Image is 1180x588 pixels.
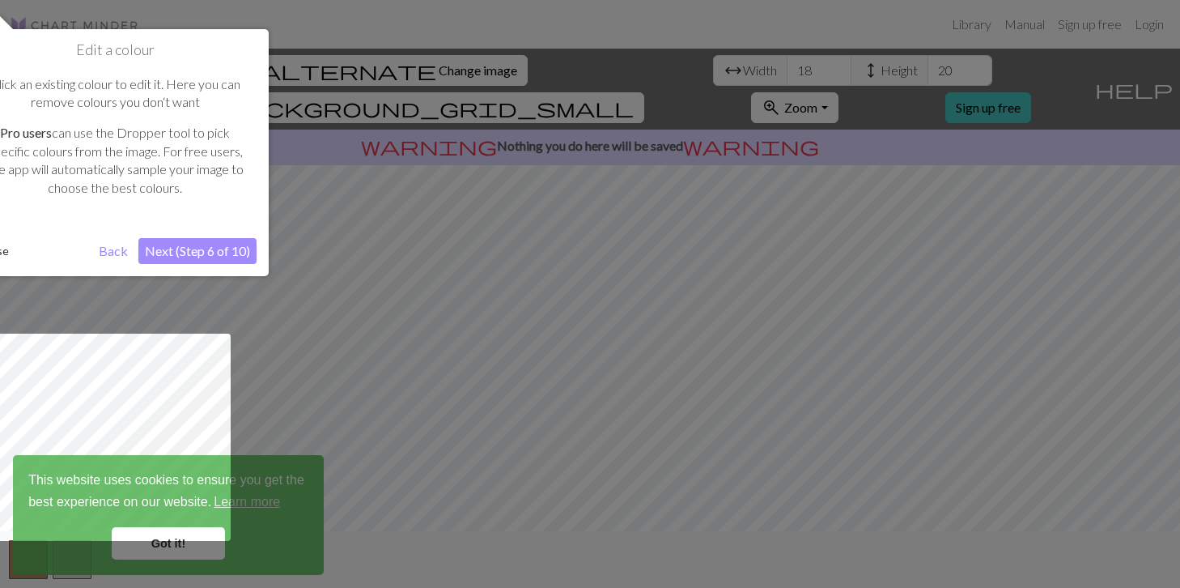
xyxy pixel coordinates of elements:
button: Next (Step 6 of 10) [138,238,257,264]
button: Back [92,238,134,264]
